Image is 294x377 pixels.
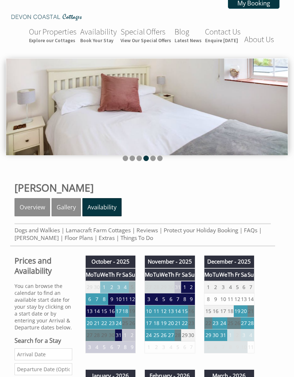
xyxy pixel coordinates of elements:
[204,281,212,293] td: 1
[115,305,122,317] td: 17
[212,293,219,305] td: 9
[145,341,153,353] td: 1
[188,329,195,341] td: 30
[212,281,219,293] td: 2
[85,305,94,317] td: 13
[15,181,94,194] span: [PERSON_NAME]
[94,341,101,353] td: 4
[219,317,227,329] td: 24
[160,317,168,329] td: 19
[15,256,72,276] h2: Prices and Availability
[129,317,136,329] td: 26
[136,226,158,234] a: Reviews
[129,268,136,281] th: Su
[100,317,108,329] td: 22
[227,341,234,353] td: 8
[227,268,234,281] th: Th
[160,305,168,317] td: 12
[129,293,136,305] td: 12
[108,281,115,293] td: 2
[175,27,201,44] a: BlogLatest News
[204,268,212,281] th: Mo
[219,341,227,353] td: 7
[100,293,108,305] td: 8
[15,234,59,242] a: [PERSON_NAME]
[204,317,212,329] td: 22
[153,317,160,329] td: 18
[188,305,195,317] td: 16
[115,268,122,281] th: Fr
[227,329,234,341] td: 1
[234,329,241,341] td: 2
[241,329,248,341] td: 3
[15,348,72,360] input: Arrival Date
[175,268,181,281] th: Fr
[145,256,195,268] th: November - 2025
[122,268,129,281] th: Sa
[212,317,219,329] td: 23
[168,293,175,305] td: 6
[181,317,188,329] td: 22
[205,37,241,44] small: Enquire [DATE]
[175,37,201,44] small: Latest News
[188,341,195,353] td: 7
[100,281,108,293] td: 1
[15,363,72,375] input: Departure Date (Optional)
[85,329,94,341] td: 27
[129,341,136,353] td: 9
[122,341,129,353] td: 8
[85,256,136,268] th: October - 2025
[153,329,160,341] td: 25
[145,329,153,341] td: 24
[175,281,181,293] td: 31
[181,281,188,293] td: 1
[248,305,254,317] td: 21
[168,341,175,353] td: 4
[160,281,168,293] td: 29
[94,281,101,293] td: 30
[115,317,122,329] td: 24
[122,317,129,329] td: 25
[15,337,72,345] h3: Search for a Stay
[108,293,115,305] td: 9
[248,341,254,353] td: 11
[227,305,234,317] td: 18
[115,329,122,341] td: 31
[100,329,108,341] td: 29
[204,329,212,341] td: 29
[85,268,94,281] th: Mo
[145,293,153,305] td: 3
[122,293,129,305] td: 11
[175,305,181,317] td: 14
[29,37,77,44] small: Explore our Cottages
[234,268,241,281] th: Fr
[241,281,248,293] td: 6
[100,341,108,353] td: 5
[122,305,129,317] td: 18
[181,293,188,305] td: 8
[160,341,168,353] td: 3
[234,341,241,353] td: 9
[181,329,188,341] td: 29
[248,329,254,341] td: 4
[85,317,94,329] td: 20
[82,198,122,216] a: Availability
[80,27,117,44] a: AvailabilityBook Your Stay
[212,305,219,317] td: 16
[181,341,188,353] td: 6
[219,281,227,293] td: 3
[234,293,241,305] td: 12
[204,256,254,268] th: December - 2025
[219,293,227,305] td: 10
[80,37,117,44] small: Book Your Stay
[66,226,131,234] a: Lamacraft Farm Cottages
[241,305,248,317] td: 20
[181,305,188,317] td: 15
[10,14,83,21] img: Devon Coastal Cottages
[94,317,101,329] td: 21
[121,27,171,44] a: Special OffersView Our Special Offers
[85,341,94,353] td: 3
[188,317,195,329] td: 23
[29,27,77,44] a: Our PropertiesExplore our Cottages
[227,293,234,305] td: 11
